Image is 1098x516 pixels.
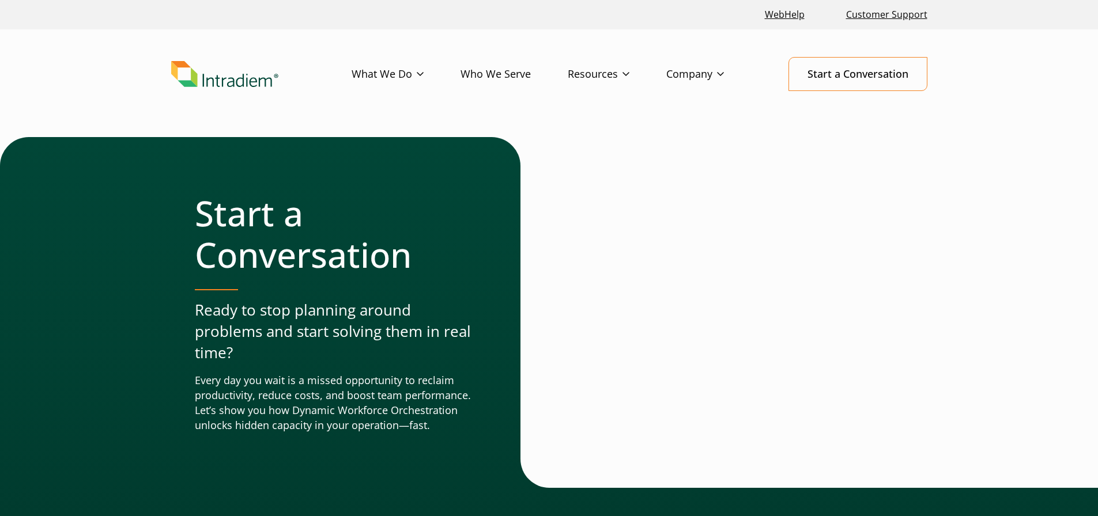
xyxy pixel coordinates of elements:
a: Company [666,58,761,91]
a: Who We Serve [461,58,568,91]
a: Link opens in a new window [760,2,809,27]
h1: Start a Conversation [195,192,474,275]
a: Customer Support [842,2,932,27]
a: Start a Conversation [788,57,927,91]
p: Ready to stop planning around problems and start solving them in real time? [195,299,474,364]
img: Intradiem [171,61,278,88]
p: Every day you wait is a missed opportunity to reclaim productivity, reduce costs, and boost team ... [195,373,474,433]
a: Resources [568,58,666,91]
a: What We Do [352,58,461,91]
a: Link to homepage of Intradiem [171,61,352,88]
